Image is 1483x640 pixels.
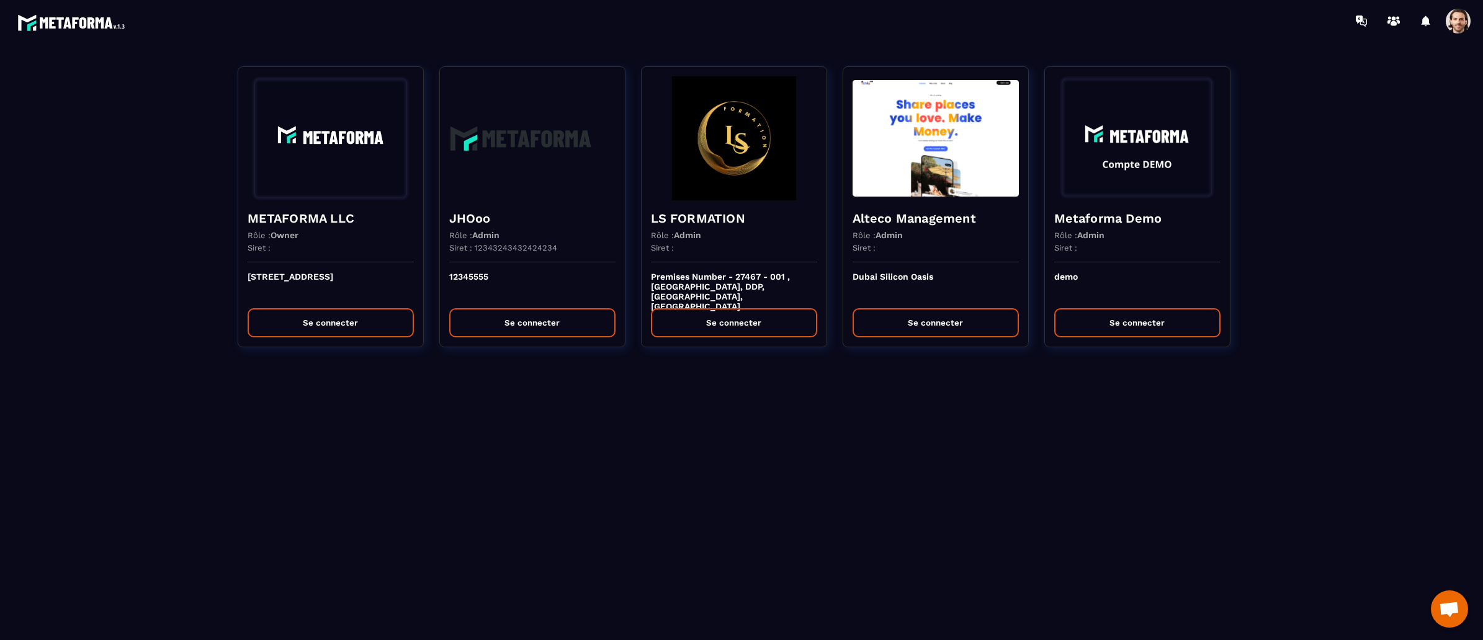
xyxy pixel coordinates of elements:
span: Admin [674,230,701,240]
button: Se connecter [449,308,616,337]
h4: LS FORMATION [651,210,817,227]
p: demo [1054,272,1221,299]
h4: Metaforma Demo [1054,210,1221,227]
span: Owner [271,230,298,240]
button: Se connecter [651,308,817,337]
p: Rôle : [1054,230,1104,240]
p: Dubai Silicon Oasis [853,272,1019,299]
button: Se connecter [853,308,1019,337]
button: Se connecter [1054,308,1221,337]
h4: JHOoo [449,210,616,227]
p: [STREET_ADDRESS] [248,272,414,299]
span: Admin [472,230,500,240]
img: funnel-background [1054,76,1221,200]
p: Siret : 12343243432424234 [449,243,557,252]
p: Siret : [248,243,271,252]
h4: Alteco Management [853,210,1019,227]
img: funnel-background [248,76,414,200]
h4: METAFORMA LLC [248,210,414,227]
p: Rôle : [248,230,298,240]
div: Open chat [1431,590,1468,628]
p: Siret : [1054,243,1077,252]
img: logo [17,11,129,34]
p: 12345555 [449,272,616,299]
p: Rôle : [651,230,701,240]
img: funnel-background [449,76,616,200]
p: Siret : [853,243,876,252]
span: Admin [1077,230,1104,240]
img: funnel-background [853,76,1019,200]
p: Siret : [651,243,674,252]
p: Rôle : [853,230,903,240]
p: Rôle : [449,230,500,240]
p: Premises Number - 27467 - 001 , [GEOGRAPHIC_DATA], DDP, [GEOGRAPHIC_DATA], [GEOGRAPHIC_DATA] [651,272,817,299]
span: Admin [876,230,903,240]
button: Se connecter [248,308,414,337]
img: funnel-background [651,76,817,200]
